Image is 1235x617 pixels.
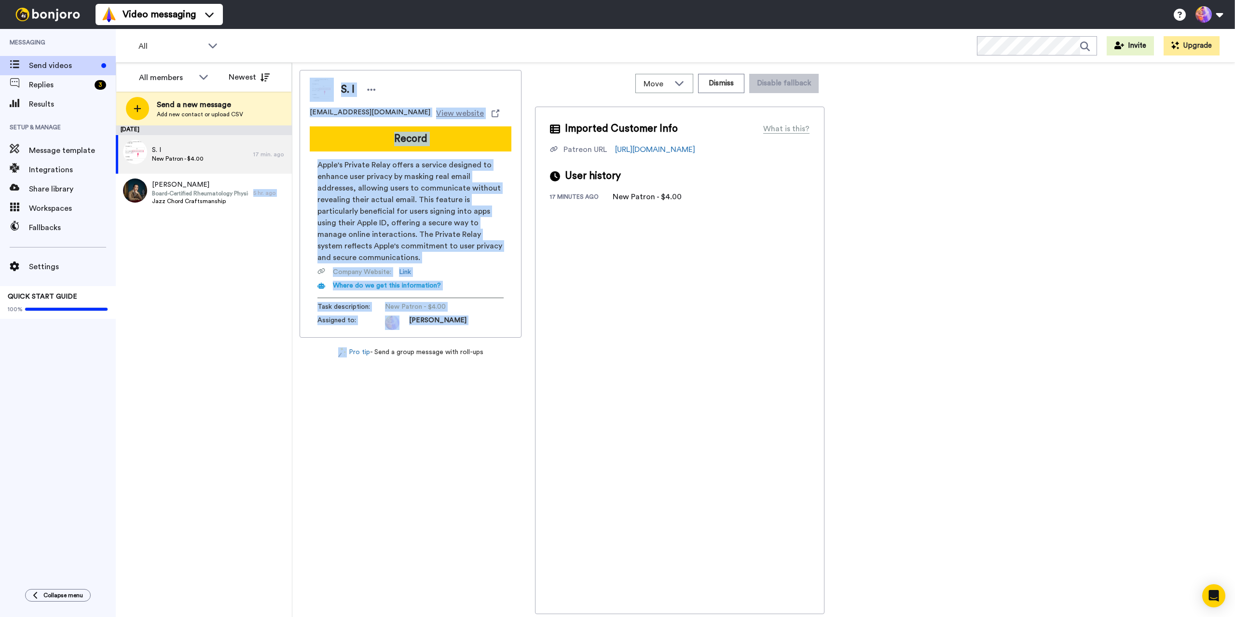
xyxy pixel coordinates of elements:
span: New Patron - $4.00 [385,302,477,312]
span: Video messaging [123,8,196,21]
button: Newest [221,68,277,87]
span: Add new contact or upload CSV [157,110,243,118]
span: Results [29,98,116,110]
div: 17 min. ago [253,151,287,158]
span: Jazz Chord Craftsmanship [152,197,249,205]
div: 17 minutes ago [550,193,613,203]
span: View website [436,108,484,119]
span: Collapse menu [43,591,83,599]
span: Fallbacks [29,222,116,233]
button: Invite [1107,36,1154,55]
span: Company Website : [333,267,391,277]
div: What is this? [763,123,810,135]
img: vm-color.svg [101,7,117,22]
button: Collapse menu [25,589,91,602]
span: [PERSON_NAME] [152,180,249,190]
span: All [138,41,203,52]
span: [EMAIL_ADDRESS][DOMAIN_NAME] [310,108,430,119]
span: Board-Certified Rheumatology Physician [152,190,249,197]
div: 5 hr. ago [253,189,287,197]
span: Task description : [317,302,385,312]
img: a26e72f6-68d8-4e2c-b45e-7915ba3ceade.jpg [123,178,147,203]
span: Send a new message [157,99,243,110]
span: Replies [29,79,91,91]
img: photo.jpg [385,315,399,330]
button: Dismiss [698,74,744,93]
span: Integrations [29,164,116,176]
span: [PERSON_NAME] [409,315,467,330]
span: S. I [152,145,204,155]
span: Share library [29,183,116,195]
a: View website [436,108,499,119]
span: Move [644,78,670,90]
a: Link [399,267,411,277]
div: [DATE] [116,125,292,135]
img: 7566b43c-dd0a-48a5-9087-a16feb96fef2.png [123,140,147,164]
div: Open Intercom Messenger [1202,584,1225,607]
a: Pro tip [338,347,370,357]
span: Settings [29,261,116,273]
span: Imported Customer Info [565,122,678,136]
span: New Patron - $4.00 [152,155,204,163]
span: 100% [8,305,23,313]
div: Patreon URL [563,144,607,155]
a: [URL][DOMAIN_NAME] [615,146,695,153]
span: Apple's Private Relay offers a service designed to enhance user privacy by masking real email add... [317,159,504,263]
div: New Patron - $4.00 [613,191,682,203]
span: Message template [29,145,116,156]
span: S. I [341,82,355,97]
img: magic-wand.svg [338,347,347,357]
img: Image of S. I [310,78,334,102]
span: Where do we get this information? [333,282,441,289]
span: Assigned to: [317,315,385,330]
img: bj-logo-header-white.svg [12,8,84,21]
span: QUICK START GUIDE [8,293,77,300]
div: All members [139,72,194,83]
div: - Send a group message with roll-ups [300,347,521,357]
div: 3 [95,80,106,90]
button: Upgrade [1164,36,1220,55]
button: Disable fallback [749,74,819,93]
span: Send videos [29,60,97,71]
span: User history [565,169,621,183]
button: Record [310,126,511,151]
span: Workspaces [29,203,116,214]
